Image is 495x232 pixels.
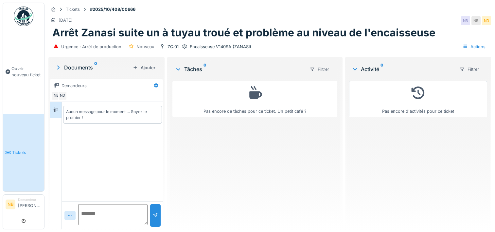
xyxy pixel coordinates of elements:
div: Filtrer [457,65,482,74]
span: Tickets [12,149,42,156]
li: [PERSON_NAME] [18,197,42,211]
div: Filtrer [307,65,332,74]
div: Pas encore d'activités pour ce ticket [353,84,483,114]
sup: 0 [203,65,206,73]
div: Demandeurs [62,83,87,89]
div: [DATE] [59,17,73,23]
div: Actions [460,42,488,51]
sup: 0 [94,64,97,71]
div: Activité [352,65,454,73]
div: ZC.01 [168,44,179,50]
strong: #2025/10/408/00666 [87,6,138,12]
div: Ajouter [130,63,158,72]
div: Urgence : Arrêt de production [61,44,121,50]
div: NB [461,16,470,25]
div: Encaisseuse V140SA (ZANASI) [190,44,251,50]
div: NB [51,91,61,100]
a: Tickets [3,114,44,191]
img: Badge_color-CXgf-gQk.svg [14,7,33,26]
div: ND [58,91,67,100]
li: NB [6,200,15,209]
a: NB Demandeur[PERSON_NAME] [6,197,42,213]
sup: 0 [380,65,383,73]
div: Demandeur [18,197,42,202]
div: Documents [55,64,130,71]
div: Aucun message pour le moment … Soyez le premier ! [66,109,159,121]
div: NB [471,16,481,25]
div: ND [482,16,491,25]
span: Ouvrir nouveau ticket [11,66,42,78]
div: Tickets [66,6,80,12]
a: Ouvrir nouveau ticket [3,30,44,114]
div: Nouveau [136,44,154,50]
div: Pas encore de tâches pour ce ticket. Un petit café ? [177,84,333,114]
h1: Arrêt Zanasi suite un à tuyau troué et problème au niveau de l'encaisseuse [52,27,435,39]
div: Tâches [175,65,304,73]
